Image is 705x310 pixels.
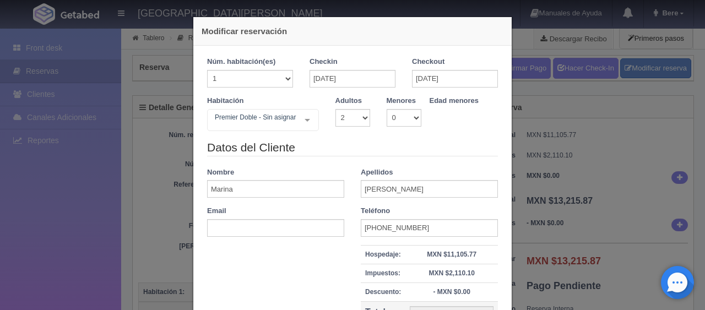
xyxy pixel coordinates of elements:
input: Seleccionar hab. [212,112,219,129]
th: Hospedaje: [361,245,405,264]
th: Descuento: [361,282,405,301]
label: Núm. habitación(es) [207,57,275,67]
label: Adultos [335,96,362,106]
legend: Datos del Cliente [207,139,498,156]
label: Habitación [207,96,243,106]
label: Edad menores [430,96,479,106]
label: Apellidos [361,167,393,178]
label: Nombre [207,167,234,178]
strong: - MXN $0.00 [433,288,470,296]
label: Teléfono [361,206,390,216]
strong: MXN $11,105.77 [427,251,476,258]
input: DD-MM-AAAA [310,70,395,88]
span: Premier Doble - Sin asignar [212,112,296,123]
label: Checkout [412,57,444,67]
label: Menores [387,96,416,106]
strong: MXN $2,110.10 [429,269,474,277]
label: Checkin [310,57,338,67]
h4: Modificar reservación [202,25,503,37]
label: Email [207,206,226,216]
input: DD-MM-AAAA [412,70,498,88]
th: Impuestos: [361,264,405,282]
